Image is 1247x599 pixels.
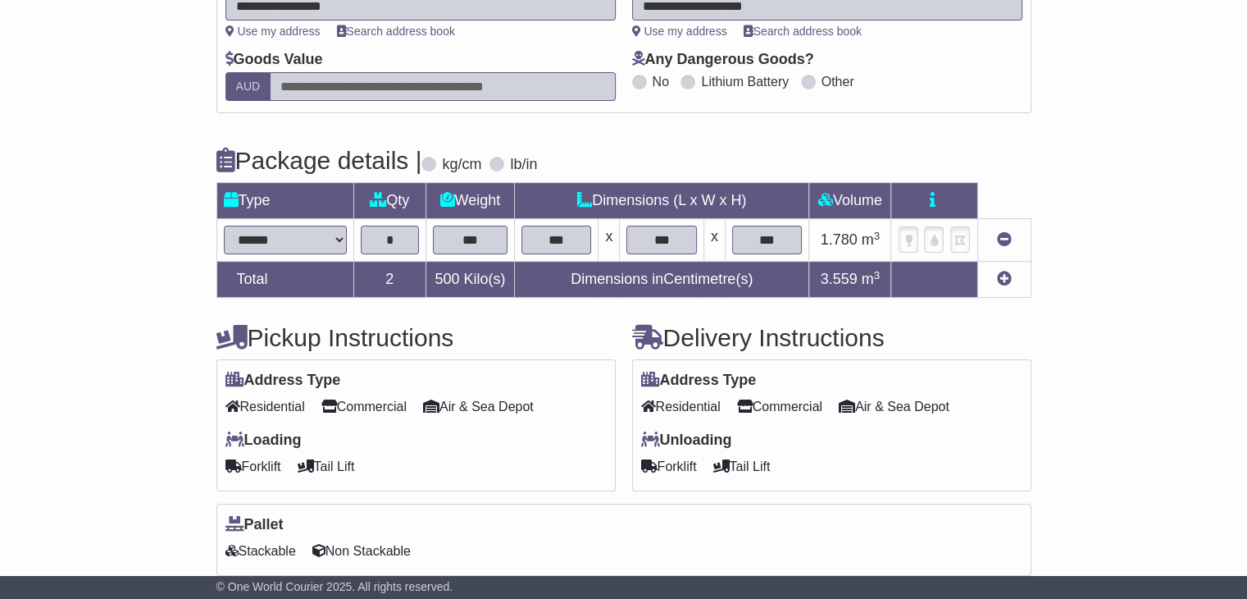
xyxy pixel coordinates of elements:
label: lb/in [510,156,537,174]
label: Lithium Battery [701,74,789,89]
h4: Pickup Instructions [216,324,616,351]
span: Non Stackable [312,538,411,564]
td: Weight [426,183,514,219]
span: Commercial [321,394,407,419]
span: m [862,231,881,248]
td: Volume [809,183,891,219]
a: Search address book [337,25,455,38]
a: Use my address [632,25,727,38]
span: Residential [225,394,305,419]
span: Forklift [225,454,281,479]
h4: Delivery Instructions [632,324,1031,351]
a: Add new item [997,271,1012,287]
label: Other [821,74,854,89]
td: x [703,219,725,262]
a: Use my address [225,25,321,38]
sup: 3 [874,269,881,281]
span: m [862,271,881,287]
span: Air & Sea Depot [839,394,949,419]
td: Dimensions in Centimetre(s) [514,262,808,298]
td: Qty [353,183,426,219]
td: Total [216,262,353,298]
span: Tail Lift [298,454,355,479]
span: Residential [641,394,721,419]
td: 2 [353,262,426,298]
span: 500 [435,271,459,287]
label: AUD [225,72,271,101]
span: 3.559 [821,271,858,287]
span: Stackable [225,538,296,564]
span: Forklift [641,454,697,479]
label: Unloading [641,432,732,450]
td: Kilo(s) [426,262,514,298]
a: Remove this item [997,231,1012,248]
span: Tail Lift [713,454,771,479]
span: Commercial [737,394,822,419]
label: Any Dangerous Goods? [632,51,814,69]
label: Pallet [225,516,284,534]
td: Type [216,183,353,219]
td: Dimensions (L x W x H) [514,183,808,219]
label: Address Type [641,372,757,390]
label: kg/cm [442,156,481,174]
a: Search address book [744,25,862,38]
label: No [653,74,669,89]
label: Goods Value [225,51,323,69]
label: Address Type [225,372,341,390]
span: © One World Courier 2025. All rights reserved. [216,580,453,593]
label: Loading [225,432,302,450]
h4: Package details | [216,147,422,174]
span: Air & Sea Depot [423,394,534,419]
td: x [598,219,620,262]
sup: 3 [874,230,881,242]
span: 1.780 [821,231,858,248]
